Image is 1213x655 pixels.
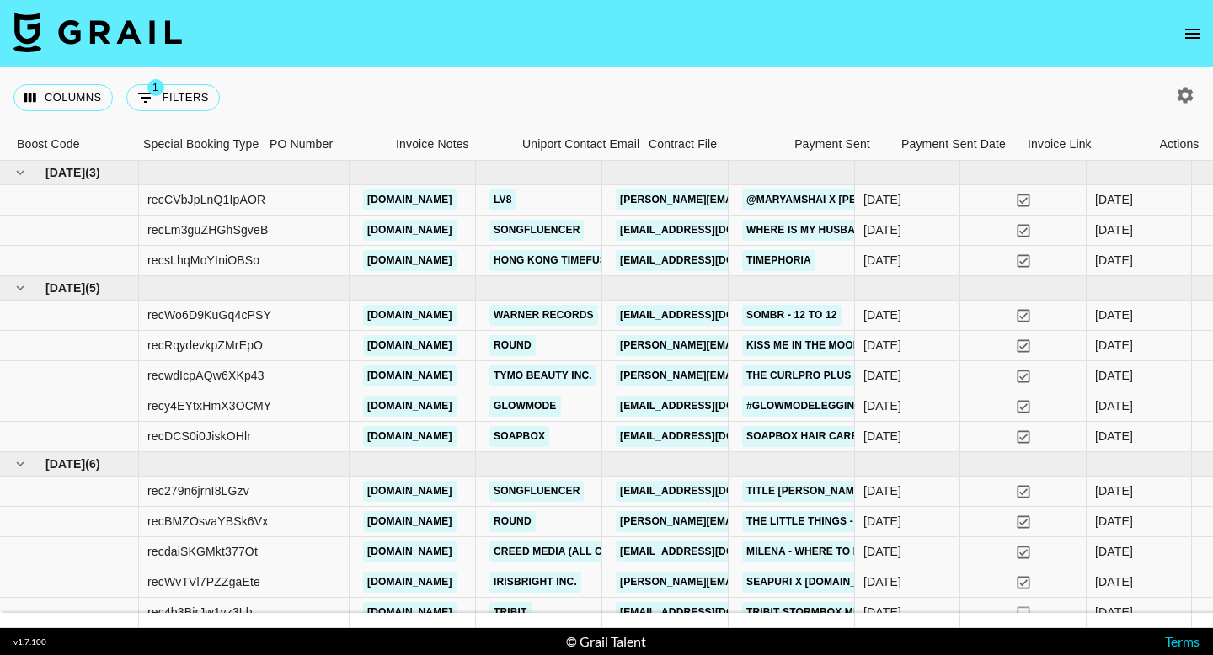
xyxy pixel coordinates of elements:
[863,191,901,208] div: 9/9/2025
[1095,337,1133,354] div: Aug '25
[489,250,673,271] a: Hong Kong TimeFusion Limited
[147,428,251,445] div: recDCS0i0JiskOHlr
[863,337,901,354] div: 7/8/2025
[387,128,514,161] div: Invoice Notes
[616,481,804,502] a: [EMAIL_ADDRESS][DOMAIN_NAME]
[489,365,596,386] a: TYMO BEAUTY INC.
[489,602,532,623] a: Tribit
[396,128,469,161] div: Invoice Notes
[147,482,249,499] div: rec279n6jrnI8LGzv
[742,511,947,532] a: The Little Things - [PERSON_NAME]
[1095,482,1133,499] div: Jul '25
[863,428,901,445] div: 14/8/2025
[1165,633,1200,649] a: Terms
[45,280,85,296] span: [DATE]
[147,513,268,530] div: recBMZOsvaYBSk6Vx
[863,513,901,530] div: 12/7/2025
[742,305,842,326] a: sombr - 12 to 12
[85,164,100,181] span: ( 3 )
[8,452,32,476] button: hide children
[863,306,901,323] div: 5/8/2025
[8,128,135,161] div: Boost Code
[363,426,457,447] a: [DOMAIN_NAME]
[363,335,457,356] a: [DOMAIN_NAME]
[363,305,457,326] a: [DOMAIN_NAME]
[1160,128,1200,161] div: Actions
[1095,513,1133,530] div: Jul '25
[742,541,890,562] a: Milena - Where To Begin
[863,543,901,560] div: 31/7/2025
[147,604,253,620] div: rec4b3BjrJw1yz3Lb
[1095,306,1133,323] div: Aug '25
[616,250,804,271] a: [EMAIL_ADDRESS][DOMAIN_NAME]
[901,128,1006,161] div: Payment Sent Date
[616,602,804,623] a: [EMAIL_ADDRESS][DOMAIN_NAME]
[863,573,901,590] div: 22/7/2025
[794,128,870,161] div: Payment Sent
[147,306,271,323] div: recWo6D9KuGq4cPSY
[566,633,646,650] div: © Grail Talent
[742,572,894,593] a: Seapuri x [DOMAIN_NAME]
[640,128,767,161] div: Contract File
[261,128,387,161] div: PO Number
[742,220,911,241] a: Where Is My Husband - RAYE
[1146,128,1213,161] div: Actions
[1095,191,1133,208] div: Sep '25
[147,191,265,208] div: recCVbJpLnQ1IpAOR
[135,128,261,161] div: Special Booking Type
[1019,128,1146,161] div: Invoice Link
[147,252,259,269] div: recsLhqMoYIniOBSo
[147,543,258,560] div: recdaiSKGMkt377Ot
[742,189,1054,210] a: @maryamshai x [PERSON_NAME] // Brand Partnership
[8,276,32,300] button: hide children
[893,128,1019,161] div: Payment Sent Date
[489,481,584,502] a: Songfluencer
[1095,367,1133,384] div: Aug '25
[616,365,890,386] a: [PERSON_NAME][EMAIL_ADDRESS][DOMAIN_NAME]
[616,396,804,417] a: [EMAIL_ADDRESS][DOMAIN_NAME]
[742,426,1028,447] a: Soapbox Hair Care Campaign x @[DOMAIN_NAME]
[13,12,182,52] img: Grail Talent
[363,481,457,502] a: [DOMAIN_NAME]
[1095,604,1133,620] div: Jul '25
[85,455,100,472] span: ( 6 )
[649,128,717,161] div: Contract File
[363,396,457,417] a: [DOMAIN_NAME]
[489,511,536,532] a: Round
[8,161,32,184] button: hide children
[147,221,268,238] div: recLm3guZHGhSgveB
[489,189,516,210] a: LV8
[742,396,1050,417] a: #GLOWMODEleggings CoreHold Leggings Campaign
[270,128,333,161] div: PO Number
[616,335,890,356] a: [PERSON_NAME][EMAIL_ADDRESS][DOMAIN_NAME]
[1095,428,1133,445] div: Aug '25
[767,128,893,161] div: Payment Sent
[45,164,85,181] span: [DATE]
[489,305,598,326] a: Warner Records
[147,573,260,590] div: recWvTVl7PZZgaEte
[863,604,901,620] div: 22/7/2025
[147,337,263,354] div: recRqydevkpZMrEpO
[863,367,901,384] div: 8/8/2025
[742,335,991,356] a: Kiss Me In The Moonlight - [PERSON_NAME]
[363,541,457,562] a: [DOMAIN_NAME]
[489,426,549,447] a: Soapbox
[616,511,890,532] a: [PERSON_NAME][EMAIL_ADDRESS][DOMAIN_NAME]
[863,221,901,238] div: 4/9/2025
[616,189,890,210] a: [PERSON_NAME][EMAIL_ADDRESS][DOMAIN_NAME]
[742,250,815,271] a: TIMEPHORIA
[13,84,113,111] button: Select columns
[616,305,804,326] a: [EMAIL_ADDRESS][DOMAIN_NAME]
[13,636,46,647] div: v 1.7.100
[363,511,457,532] a: [DOMAIN_NAME]
[363,365,457,386] a: [DOMAIN_NAME]
[616,220,804,241] a: [EMAIL_ADDRESS][DOMAIN_NAME]
[489,541,665,562] a: Creed Media (All Campaigns)
[1028,128,1092,161] div: Invoice Link
[489,572,581,593] a: IRISBRIGHT INC.
[147,79,164,96] span: 1
[489,396,561,417] a: GLOWMODE
[489,220,584,241] a: Songfluencer
[616,541,804,562] a: [EMAIL_ADDRESS][DOMAIN_NAME]
[522,128,639,161] div: Uniport Contact Email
